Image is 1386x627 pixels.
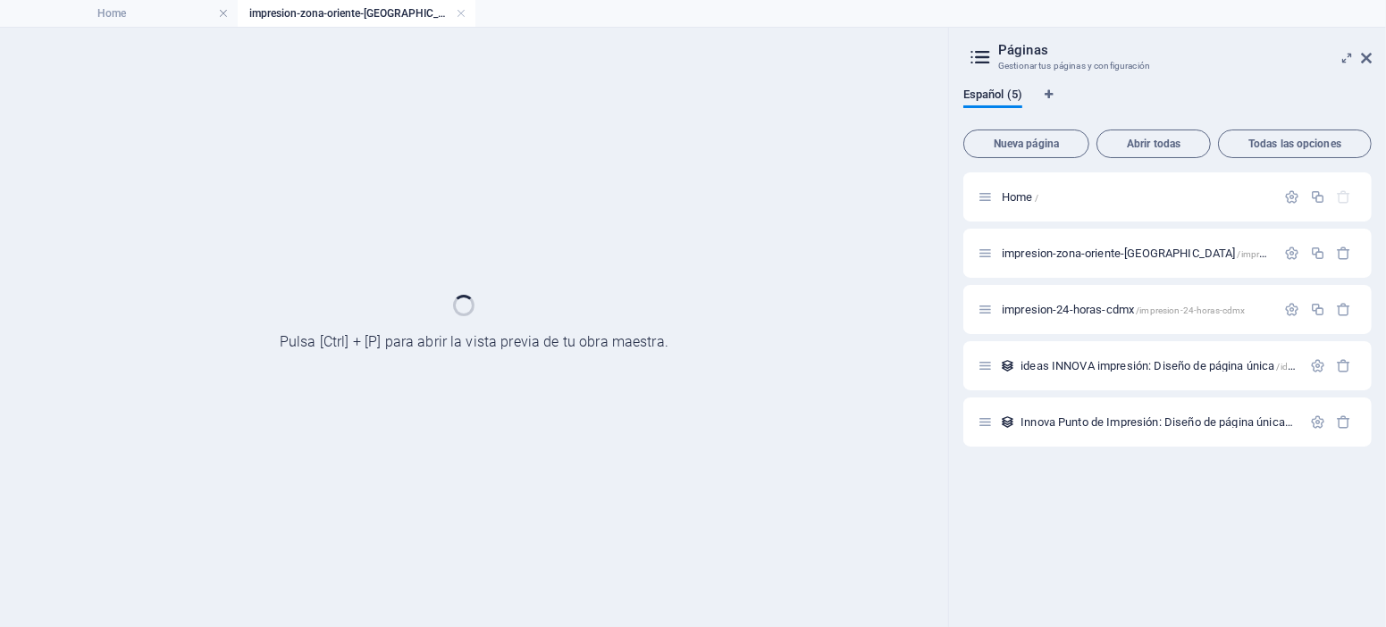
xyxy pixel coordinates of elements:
[1337,302,1352,317] div: Eliminar
[963,130,1089,158] button: Nueva página
[998,58,1336,74] h3: Gestionar tus páginas y configuración
[238,4,475,23] h4: impresion-zona-oriente-[GEOGRAPHIC_DATA]
[1337,189,1352,205] div: La página principal no puede eliminarse
[1000,358,1015,373] div: Este diseño se usa como una plantilla para todos los elementos (como por ejemplo un post de un bl...
[998,42,1372,58] h2: Páginas
[1035,193,1038,203] span: /
[1284,246,1299,261] div: Configuración
[1284,189,1299,205] div: Configuración
[963,88,1372,122] div: Pestañas de idiomas
[996,247,1275,259] div: impresion-zona-oriente-[GEOGRAPHIC_DATA]/impresion-zona-oriente-[GEOGRAPHIC_DATA]
[1096,130,1211,158] button: Abrir todas
[1337,246,1352,261] div: Eliminar
[971,138,1081,149] span: Nueva página
[1002,303,1246,316] span: Haz clic para abrir la página
[1015,360,1301,372] div: ideas INNOVA impresión: Diseño de página única/ideas-innova-impresion-elemento
[963,84,1022,109] span: Español (5)
[1284,302,1299,317] div: Configuración
[1310,302,1325,317] div: Duplicar
[1015,416,1301,428] div: Innova Punto de Impresión: Diseño de página única/innova-punto-de-impresion-elemento
[1226,138,1364,149] span: Todas las opciones
[1002,190,1038,204] span: Haz clic para abrir la página
[1310,414,1325,430] div: Configuración
[1337,358,1352,373] div: Eliminar
[1136,305,1245,315] span: /impresion-24-horas-cdmx
[1337,414,1352,430] div: Eliminar
[1310,189,1325,205] div: Duplicar
[1000,414,1015,430] div: Este diseño se usa como una plantilla para todos los elementos (como por ejemplo un post de un bl...
[1310,358,1325,373] div: Configuración
[1218,130,1372,158] button: Todas las opciones
[1310,246,1325,261] div: Duplicar
[996,304,1275,315] div: impresion-24-horas-cdmx/impresion-24-horas-cdmx
[996,191,1275,203] div: Home/
[1105,138,1203,149] span: Abrir todas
